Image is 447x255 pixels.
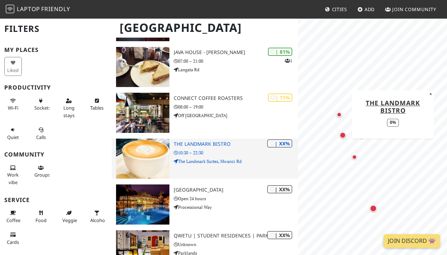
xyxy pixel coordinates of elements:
a: LaptopFriendly LaptopFriendly [6,3,70,16]
p: Off [GEOGRAPHIC_DATA] [174,112,298,119]
div: Map marker [338,130,347,140]
div: Map marker [335,110,343,119]
span: Add [365,6,375,13]
a: Java House - Karen | 81% 1 Java House - [PERSON_NAME] 07:00 – 21:00 Langata Rd [112,47,298,87]
span: Stable Wi-Fi [8,105,18,111]
p: 07:00 – 21:00 [174,58,298,64]
h3: Productivity [4,84,107,91]
h3: [GEOGRAPHIC_DATA] [174,187,298,193]
h3: The Landmark Bistro [174,141,298,147]
img: Connect Coffee Roasters [116,93,169,133]
span: People working [7,172,19,185]
h1: [GEOGRAPHIC_DATA] [114,18,297,38]
h3: Java House - [PERSON_NAME] [174,49,298,56]
span: Coffee [6,217,20,223]
div: | 71% [268,93,292,102]
div: Map marker [357,132,366,140]
button: Tables [88,95,106,114]
a: Cities [322,3,350,16]
div: | XX% [267,185,292,193]
img: The Landmark Bistro [116,139,169,179]
span: Video/audio calls [36,134,46,140]
h3: My Places [4,47,107,53]
span: Friendly [41,5,70,13]
button: Alcohol [88,207,106,226]
a: The Landmark Bistro | XX% The Landmark Bistro 10:30 – 22:30 The Landmark Suites, Mwanzi Rd [112,139,298,179]
p: 10:30 – 22:30 [174,149,298,156]
span: Work-friendly tables [90,105,104,111]
p: 1 [285,57,292,64]
span: Credit cards [7,239,19,245]
div: | XX% [267,231,292,239]
span: Alcohol [90,217,106,223]
div: Map marker [368,203,378,213]
img: Java House - Karen [116,47,169,87]
span: Long stays [63,105,74,118]
button: Close popup [427,90,434,98]
button: Veggie [60,207,78,226]
a: Join Community [382,3,439,16]
span: Laptop [17,5,40,13]
p: The Landmark Suites, Mwanzi Rd [174,158,298,165]
button: Cards [4,229,22,248]
p: Open 24 hours [174,195,298,202]
span: Food [35,217,47,223]
p: Langata Rd [174,66,298,73]
button: Long stays [60,95,78,121]
h2: Filters [4,18,107,40]
span: Quiet [7,134,19,140]
a: Add [355,3,378,16]
button: Calls [32,124,50,143]
button: Groups [32,162,50,181]
h3: Community [4,151,107,158]
span: Join Community [392,6,436,13]
p: Unknown [174,241,298,248]
span: Cities [332,6,347,13]
button: Work vibe [4,162,22,188]
a: Nairobi Serena Hotel | XX% [GEOGRAPHIC_DATA] Open 24 hours Processional Way [112,184,298,225]
img: LaptopFriendly [6,5,14,13]
span: Veggie [62,217,77,223]
button: Wi-Fi [4,95,22,114]
span: Power sockets [34,105,51,111]
div: 0% [387,119,399,127]
h3: Qwetu | Student Residences | Parklands [174,233,298,239]
h3: Service [4,197,107,203]
div: Map marker [350,153,359,161]
button: Food [32,207,50,226]
div: | 81% [268,48,292,56]
p: 08:00 – 19:00 [174,104,298,110]
h3: Connect Coffee Roasters [174,95,298,101]
a: Connect Coffee Roasters | 71% Connect Coffee Roasters 08:00 – 19:00 Off [GEOGRAPHIC_DATA] [112,93,298,133]
button: Quiet [4,124,22,143]
span: Group tables [34,172,50,178]
div: | XX% [267,139,292,148]
button: Sockets [32,95,50,114]
img: Nairobi Serena Hotel [116,184,169,225]
p: Processional Way [174,204,298,211]
button: Coffee [4,207,22,226]
a: The Landmark Bistro [366,98,420,115]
